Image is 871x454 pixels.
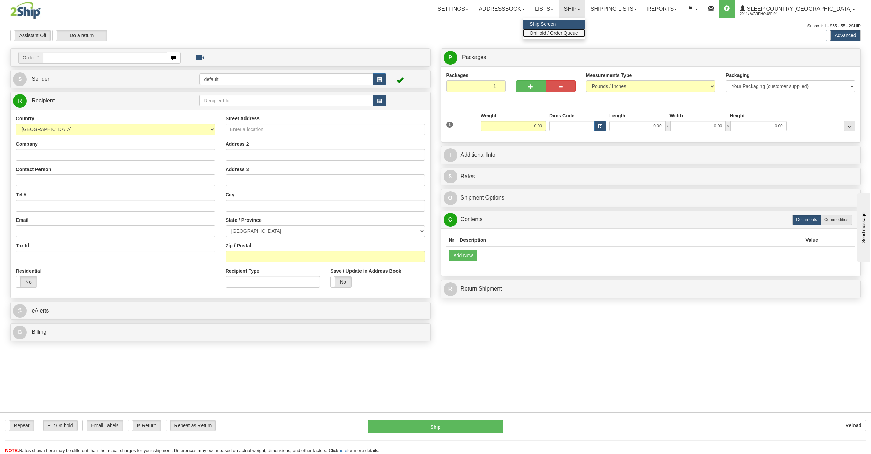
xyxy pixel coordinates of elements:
[457,234,803,247] th: Description
[444,170,457,183] span: $
[32,308,49,314] span: eAlerts
[16,166,51,173] label: Contact Person
[473,0,530,18] a: Addressbook
[226,268,260,274] label: Recipient Type
[444,148,858,162] a: IAdditional Info
[444,170,858,184] a: $Rates
[826,30,860,41] label: Advanced
[444,148,457,162] span: I
[32,329,46,335] span: Billing
[13,326,27,339] span: B
[226,166,249,173] label: Address 3
[13,304,27,318] span: @
[481,112,496,119] label: Weight
[16,276,37,287] label: No
[444,191,858,205] a: OShipment Options
[444,282,457,296] span: R
[432,0,473,18] a: Settings
[13,72,199,86] a: S Sender
[330,268,401,274] label: Save / Update in Address Book
[745,6,852,12] span: Sleep Country [GEOGRAPHIC_DATA]
[449,250,478,261] button: Add New
[726,72,750,79] label: Packaging
[128,420,161,431] label: Is Return
[199,95,373,106] input: Recipient Id
[226,242,251,249] label: Zip / Postal
[444,282,858,296] a: RReturn Shipment
[740,11,791,18] span: 2044 / Warehouse 94
[11,30,50,41] label: Assistant Off
[16,140,38,147] label: Company
[331,276,351,287] label: No
[444,213,457,227] span: C
[83,420,123,431] label: Email Labels
[559,0,585,18] a: Ship
[844,121,855,131] div: ...
[821,215,852,225] label: Commodities
[530,0,559,18] a: Lists
[10,23,861,29] div: Support: 1 - 855 - 55 - 2SHIP
[16,242,29,249] label: Tax Id
[530,21,556,27] span: Ship Screen
[726,121,731,131] span: x
[5,420,34,431] label: Repeat
[730,112,745,119] label: Height
[339,448,347,453] a: here
[5,6,64,11] div: Send message
[16,268,42,274] label: Residential
[226,140,249,147] label: Address 2
[166,420,215,431] label: Repeat as Return
[642,0,682,18] a: Reports
[39,420,77,431] label: Put On hold
[792,215,821,225] label: Documents
[13,72,27,86] span: S
[32,76,49,82] span: Sender
[530,30,578,36] span: OnHold / Order Queue
[735,0,860,18] a: Sleep Country [GEOGRAPHIC_DATA] 2044 / Warehouse 94
[841,420,866,431] button: Reload
[16,217,28,224] label: Email
[13,94,179,108] a: R Recipient
[226,191,234,198] label: City
[368,420,503,433] button: Ship
[609,112,626,119] label: Length
[226,124,425,135] input: Enter a location
[32,98,55,103] span: Recipient
[16,191,26,198] label: Tel #
[665,121,670,131] span: x
[444,51,457,65] span: P
[462,54,486,60] span: Packages
[585,0,642,18] a: Shipping lists
[803,234,821,247] th: Value
[5,448,19,453] span: NOTE:
[523,20,585,29] a: Ship Screen
[446,72,469,79] label: Packages
[226,115,260,122] label: Street Address
[18,52,43,64] span: Order #
[199,73,373,85] input: Sender Id
[444,213,858,227] a: CContents
[16,115,34,122] label: Country
[523,29,585,37] a: OnHold / Order Queue
[549,112,574,119] label: Dims Code
[13,325,428,339] a: B Billing
[10,2,41,19] img: logo2044.jpg
[855,192,870,262] iframe: chat widget
[444,50,858,65] a: P Packages
[13,304,428,318] a: @ eAlerts
[446,234,457,247] th: Nr
[444,191,457,205] span: O
[446,122,454,128] span: 1
[13,94,27,108] span: R
[586,72,632,79] label: Measurements Type
[53,30,107,41] label: Do a return
[226,217,262,224] label: State / Province
[845,423,861,428] b: Reload
[669,112,683,119] label: Width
